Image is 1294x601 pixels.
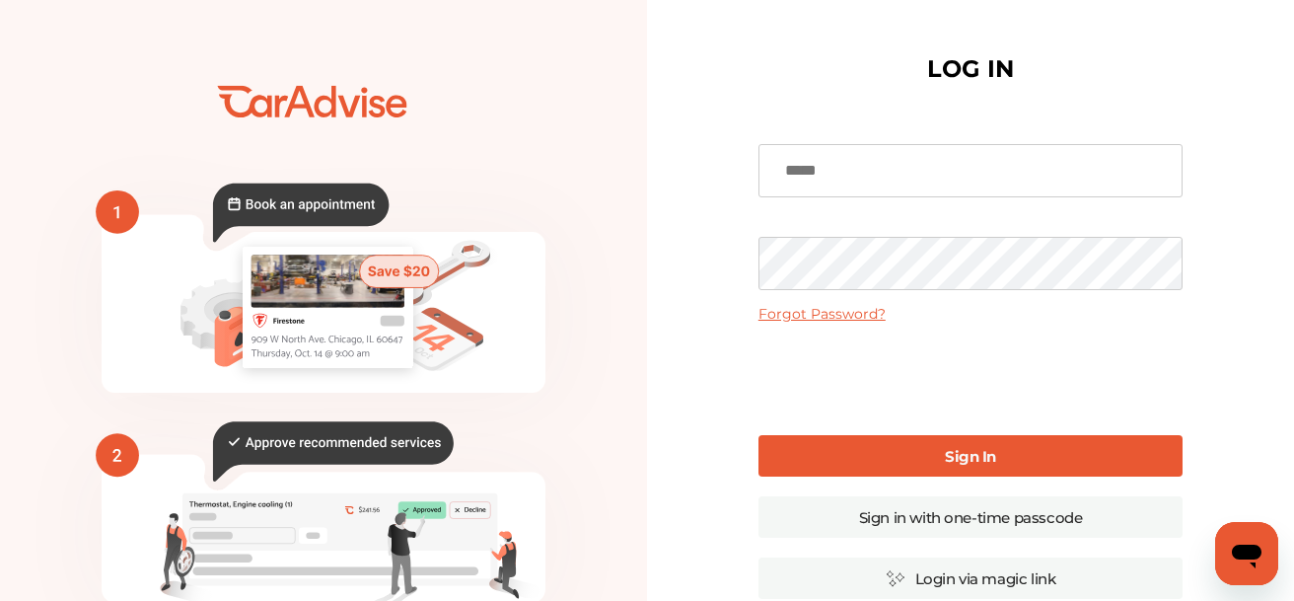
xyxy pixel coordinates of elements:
[1215,522,1278,585] iframe: Button to launch messaging window
[886,569,905,588] img: magic_icon.32c66aac.svg
[758,435,1183,477] a: Sign In
[821,338,1120,415] iframe: reCAPTCHA
[758,558,1183,599] a: Login via magic link
[758,305,886,323] a: Forgot Password?
[927,59,1014,79] h1: LOG IN
[945,447,996,466] b: Sign In
[758,496,1183,538] a: Sign in with one-time passcode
